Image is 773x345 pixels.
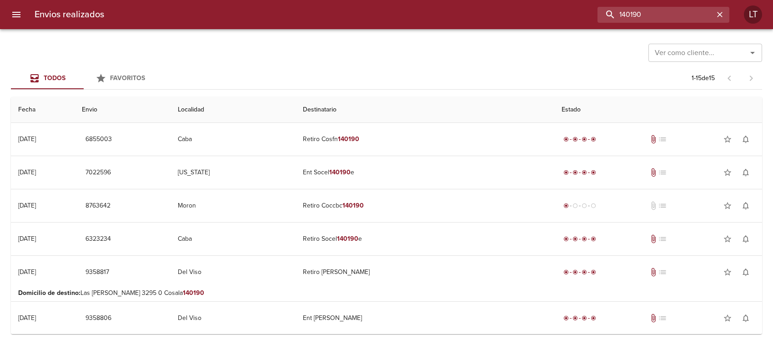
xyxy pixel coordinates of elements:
div: [DATE] [18,268,36,276]
div: Entregado [562,314,598,323]
button: Agregar a favoritos [718,263,737,281]
span: No tiene documentos adjuntos [649,201,658,210]
span: 7022596 [85,167,111,178]
p: 1 - 15 de 15 [692,74,715,83]
span: star_border [723,135,732,144]
div: LT [744,5,762,24]
span: radio_button_checked [563,170,569,175]
input: buscar [597,7,714,23]
span: Tiene documentos adjuntos [649,314,658,323]
td: Moron [171,189,296,222]
td: Retiro Cosfn [296,123,554,156]
button: 8763642 [82,198,114,214]
span: radio_button_checked [563,315,569,321]
em: 140190 [337,235,358,243]
em: 140190 [183,289,204,297]
th: Localidad [171,97,296,123]
span: radio_button_unchecked [582,203,587,208]
em: 140190 [338,135,359,143]
span: radio_button_checked [582,315,587,321]
button: Activar notificaciones [737,197,755,215]
button: Activar notificaciones [737,130,755,148]
button: menu [5,4,27,25]
span: radio_button_checked [572,236,578,242]
div: Entregado [562,234,598,244]
td: Retiro Socel e [296,223,554,255]
span: radio_button_checked [563,203,569,208]
span: radio_button_checked [572,315,578,321]
th: Envio [75,97,171,123]
span: radio_button_checked [563,269,569,275]
td: Caba [171,123,296,156]
span: Tiene documentos adjuntos [649,234,658,244]
b: Domicilio de destino : [18,289,80,297]
span: notifications_none [741,201,750,210]
span: notifications_none [741,268,750,277]
span: Pagina siguiente [740,67,762,89]
span: radio_button_checked [582,137,587,142]
span: star_border [723,268,732,277]
td: Del Viso [171,256,296,289]
button: Agregar a favoritos [718,230,737,248]
span: notifications_none [741,234,750,244]
td: Ent [PERSON_NAME] [296,302,554,335]
span: radio_button_checked [563,236,569,242]
span: No tiene pedido asociado [658,234,667,244]
span: star_border [723,234,732,244]
h6: Envios realizados [35,7,104,22]
span: radio_button_checked [582,236,587,242]
div: [DATE] [18,135,36,143]
span: radio_button_checked [582,170,587,175]
button: Agregar a favoritos [718,197,737,215]
span: No tiene pedido asociado [658,135,667,144]
span: No tiene pedido asociado [658,168,667,177]
td: Ent Socel e [296,156,554,189]
span: radio_button_checked [591,315,596,321]
th: Estado [554,97,762,123]
span: No tiene pedido asociado [658,268,667,277]
span: radio_button_checked [563,137,569,142]
span: No tiene pedido asociado [658,201,667,210]
span: Tiene documentos adjuntos [649,135,658,144]
button: Activar notificaciones [737,263,755,281]
div: [DATE] [18,168,36,176]
span: Pagina anterior [718,73,740,82]
span: 6855003 [85,134,112,145]
span: 9358806 [85,313,111,324]
span: radio_button_checked [572,137,578,142]
span: Todos [44,74,65,82]
div: Entregado [562,168,598,177]
span: notifications_none [741,314,750,323]
button: Agregar a favoritos [718,163,737,182]
span: 8763642 [85,200,110,212]
div: Entregado [562,268,598,277]
button: Agregar a favoritos [718,309,737,327]
td: Del Viso [171,302,296,335]
td: Retiro Coccbc [296,189,554,222]
span: star_border [723,201,732,210]
p: Las [PERSON_NAME] 3295 0 Cosala [18,289,755,298]
div: [DATE] [18,235,36,243]
span: radio_button_checked [591,269,596,275]
div: Tabs Envios [11,67,156,89]
span: radio_button_checked [591,137,596,142]
button: 9358817 [82,264,113,281]
span: notifications_none [741,168,750,177]
span: Tiene documentos adjuntos [649,268,658,277]
span: Tiene documentos adjuntos [649,168,658,177]
div: [DATE] [18,202,36,209]
button: 6855003 [82,131,115,148]
span: 6323234 [85,233,111,245]
div: [DATE] [18,314,36,322]
span: Favoritos [110,74,145,82]
span: star_border [723,314,732,323]
td: Caba [171,223,296,255]
span: star_border [723,168,732,177]
span: radio_button_checked [591,170,596,175]
button: Activar notificaciones [737,163,755,182]
button: 7022596 [82,164,115,181]
button: 6323234 [82,231,115,248]
button: Activar notificaciones [737,230,755,248]
button: 9358806 [82,310,115,327]
span: radio_button_checked [591,236,596,242]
